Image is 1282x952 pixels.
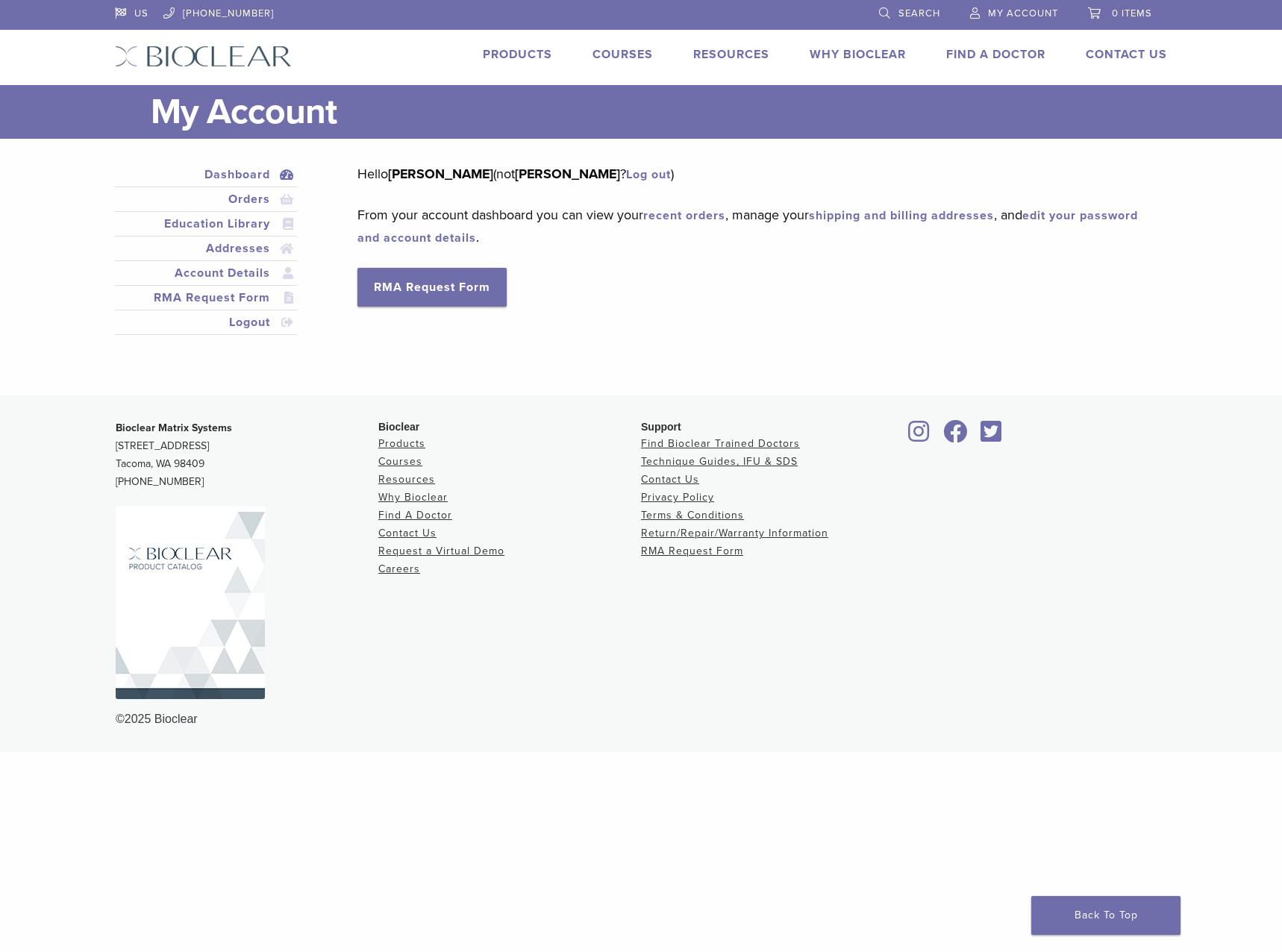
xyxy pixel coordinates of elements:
a: recent orders [643,208,725,223]
a: Why Bioclear [810,47,906,62]
a: Technique Guides, IFU & SDS [641,455,798,468]
a: RMA Request Form [357,268,507,307]
a: Find A Doctor [378,509,452,522]
p: Hello (not ? ) [357,163,1145,185]
span: Support [641,421,681,433]
h1: My Account [151,85,1167,139]
a: Find Bioclear Trained Doctors [641,437,800,450]
a: RMA Request Form [118,289,294,307]
span: My Account [988,7,1058,19]
a: Contact Us [1086,47,1167,62]
strong: [PERSON_NAME] [515,166,620,182]
strong: Bioclear Matrix Systems [116,422,232,434]
a: Products [483,47,552,62]
a: Request a Virtual Demo [378,545,504,557]
a: Resources [378,473,435,486]
a: Bioclear [975,429,1007,444]
a: Courses [592,47,653,62]
img: Bioclear [115,46,292,67]
a: Back To Top [1031,896,1181,935]
span: 0 items [1112,7,1152,19]
div: ©2025 Bioclear [116,710,1166,728]
a: Logout [118,313,294,331]
a: Contact Us [641,473,699,486]
a: Products [378,437,425,450]
a: Why Bioclear [378,491,448,504]
a: Courses [378,455,422,468]
a: Return/Repair/Warranty Information [641,527,828,539]
a: Contact Us [378,527,437,539]
p: From your account dashboard you can view your , manage your , and . [357,204,1145,248]
a: Dashboard [118,166,294,184]
p: [STREET_ADDRESS] Tacoma, WA 98409 [PHONE_NUMBER] [116,419,378,491]
span: Search [898,7,940,19]
strong: [PERSON_NAME] [388,166,493,182]
a: Find A Doctor [946,47,1045,62]
img: Bioclear [116,506,265,699]
a: Log out [626,167,671,182]
a: Careers [378,563,420,575]
nav: Account pages [115,163,297,353]
a: Addresses [118,239,294,257]
a: Terms & Conditions [641,509,744,522]
span: Bioclear [378,421,419,433]
a: Bioclear [904,429,935,444]
a: Orders [118,190,294,208]
a: Account Details [118,264,294,282]
a: Education Library [118,215,294,233]
a: shipping and billing addresses [809,208,994,223]
a: Resources [693,47,769,62]
a: Bioclear [938,429,972,444]
a: RMA Request Form [641,545,743,557]
a: Privacy Policy [641,491,714,504]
